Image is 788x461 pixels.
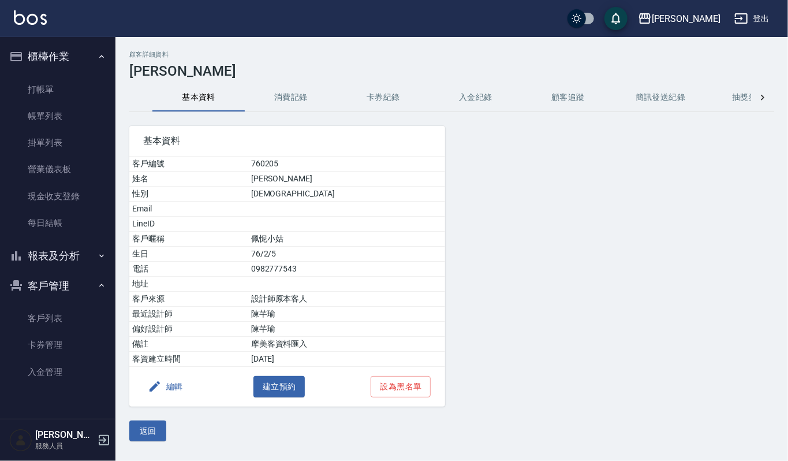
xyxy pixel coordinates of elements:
[129,202,248,217] td: Email
[129,63,774,79] h3: [PERSON_NAME]
[730,8,774,29] button: 登出
[5,156,111,183] a: 營業儀表板
[248,172,445,187] td: [PERSON_NAME]
[129,262,248,277] td: 電話
[248,247,445,262] td: 76/2/5
[337,84,430,111] button: 卡券紀錄
[143,135,431,147] span: 基本資料
[129,232,248,247] td: 客戶暱稱
[129,217,248,232] td: LineID
[129,307,248,322] td: 最近設計師
[245,84,337,111] button: 消費記錄
[604,7,628,30] button: save
[5,183,111,210] a: 現金收支登錄
[614,84,707,111] button: 簡訊發送紀錄
[129,277,248,292] td: 地址
[5,76,111,103] a: 打帳單
[129,292,248,307] td: 客戶來源
[5,42,111,72] button: 櫃檯作業
[248,262,445,277] td: 0982777543
[129,421,166,442] button: 返回
[5,305,111,332] a: 客戶列表
[248,157,445,172] td: 760205
[129,247,248,262] td: 生日
[5,271,111,301] button: 客戶管理
[248,322,445,337] td: 陳芊瑜
[5,129,111,156] a: 掛單列表
[5,332,111,358] a: 卡券管理
[152,84,245,111] button: 基本資料
[129,157,248,172] td: 客戶編號
[14,10,47,25] img: Logo
[248,307,445,322] td: 陳芊瑜
[129,352,248,367] td: 客資建立時間
[5,103,111,129] a: 帳單列表
[9,429,32,452] img: Person
[5,241,111,271] button: 報表及分析
[371,376,431,397] button: 設為黑名單
[129,51,774,58] h2: 顧客詳細資料
[652,12,720,26] div: [PERSON_NAME]
[35,441,94,451] p: 服務人員
[129,187,248,202] td: 性別
[248,232,445,247] td: 佩怩小姑
[35,429,94,441] h5: [PERSON_NAME]
[5,359,111,385] a: 入金管理
[129,337,248,352] td: 備註
[248,352,445,367] td: [DATE]
[129,322,248,337] td: 偏好設計師
[248,187,445,202] td: [DEMOGRAPHIC_DATA]
[253,376,305,397] button: 建立預約
[129,172,248,187] td: 姓名
[248,292,445,307] td: 設計師原本客人
[522,84,614,111] button: 顧客追蹤
[248,337,445,352] td: 摩美客資料匯入
[633,7,725,31] button: [PERSON_NAME]
[143,376,188,397] button: 編輯
[5,210,111,236] a: 每日結帳
[430,84,522,111] button: 入金紀錄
